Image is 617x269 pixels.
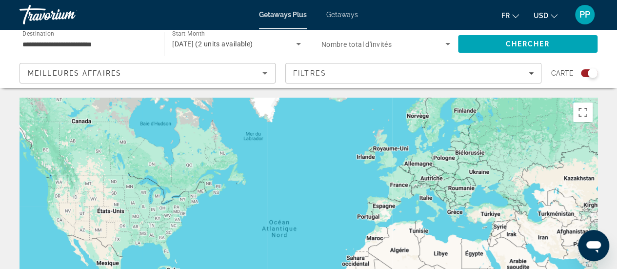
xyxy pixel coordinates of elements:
span: Chercher [505,40,550,48]
span: Nombre total d'invités [321,41,392,48]
a: Getaways Plus [259,11,307,19]
mat-select: Sort by [28,67,267,79]
iframe: Bouton de lancement de la fenêtre de messagerie [578,230,609,261]
button: Filters [285,63,541,83]
button: User Menu [572,4,597,25]
button: Passer en plein écran [573,103,593,122]
a: Getaways [326,11,358,19]
span: [DATE] (2 units available) [172,40,253,48]
button: Change currency [534,8,557,22]
span: PP [579,10,590,20]
button: Change language [501,8,519,22]
span: Carte [551,66,574,80]
span: Start Month [172,30,205,37]
input: Select destination [22,39,151,50]
span: Filtres [293,69,326,77]
span: USD [534,12,548,20]
span: Destination [22,30,54,37]
span: Meilleures affaires [28,69,121,77]
a: Travorium [20,2,117,27]
span: fr [501,12,510,20]
button: Search [458,35,597,53]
